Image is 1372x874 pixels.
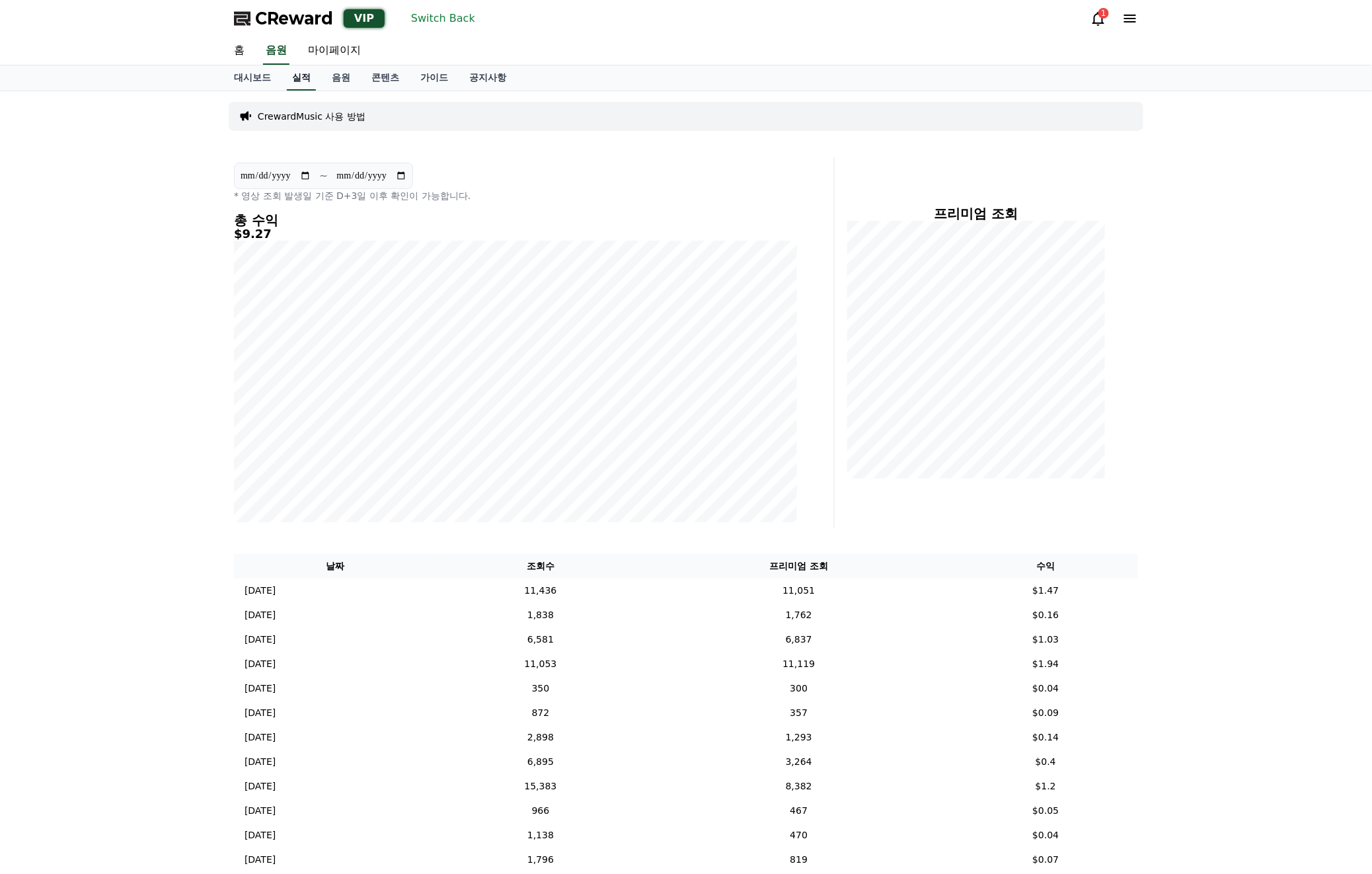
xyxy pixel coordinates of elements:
[644,676,954,701] td: 300
[845,206,1106,221] h4: 프리미엄 조회
[321,65,361,91] a: 음원
[406,8,480,29] button: Switch Back
[644,554,954,578] th: 프리미엄 조회
[954,823,1138,848] td: $0.04
[245,804,276,818] p: [DATE]
[223,65,282,91] a: 대시보드
[245,706,276,720] p: [DATE]
[245,608,276,622] p: [DATE]
[245,731,276,744] p: [DATE]
[245,779,276,793] p: [DATE]
[223,37,255,65] a: 홈
[287,65,316,91] a: 실적
[297,37,371,65] a: 마이페이지
[437,603,644,627] td: 1,838
[437,554,644,578] th: 조회수
[644,627,954,652] td: 6,837
[245,584,276,598] p: [DATE]
[437,774,644,799] td: 15,383
[437,627,644,652] td: 6,581
[644,750,954,774] td: 3,264
[263,37,289,65] a: 음원
[954,799,1138,823] td: $0.05
[644,701,954,725] td: 357
[644,848,954,872] td: 819
[644,578,954,603] td: 11,051
[459,65,517,91] a: 공지사항
[644,725,954,750] td: 1,293
[245,633,276,647] p: [DATE]
[361,65,410,91] a: 콘텐츠
[1098,8,1109,19] div: 1
[319,168,328,184] p: ~
[1090,11,1106,26] a: 1
[258,110,365,123] a: CrewardMusic 사용 방법
[954,627,1138,652] td: $1.03
[234,554,437,578] th: 날짜
[644,652,954,676] td: 11,119
[954,848,1138,872] td: $0.07
[234,213,797,227] h4: 총 수익
[255,8,333,29] span: CReward
[245,682,276,695] p: [DATE]
[437,652,644,676] td: 11,053
[437,701,644,725] td: 872
[410,65,459,91] a: 가이드
[954,652,1138,676] td: $1.94
[234,8,333,29] a: CReward
[954,701,1138,725] td: $0.09
[954,774,1138,799] td: $1.2
[245,755,276,769] p: [DATE]
[644,603,954,627] td: 1,762
[245,828,276,842] p: [DATE]
[234,189,797,202] p: * 영상 조회 발생일 기준 D+3일 이후 확인이 가능합니다.
[344,9,385,28] div: VIP
[234,227,797,241] h5: $9.27
[437,823,644,848] td: 1,138
[437,725,644,750] td: 2,898
[954,603,1138,627] td: $0.16
[954,554,1138,578] th: 수익
[437,799,644,823] td: 966
[245,853,276,867] p: [DATE]
[644,774,954,799] td: 8,382
[437,750,644,774] td: 6,895
[437,848,644,872] td: 1,796
[954,676,1138,701] td: $0.04
[437,578,644,603] td: 11,436
[954,750,1138,774] td: $0.4
[245,657,276,671] p: [DATE]
[954,725,1138,750] td: $0.14
[644,799,954,823] td: 467
[954,578,1138,603] td: $1.47
[437,676,644,701] td: 350
[644,823,954,848] td: 470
